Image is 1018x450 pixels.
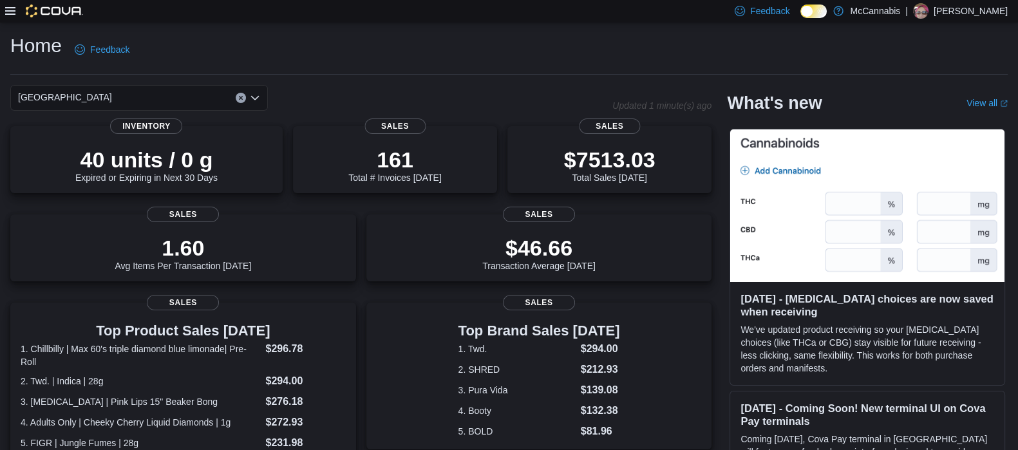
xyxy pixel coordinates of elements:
div: Krista Brumsey [913,3,928,19]
h2: What's new [727,93,822,113]
dd: $294.00 [581,341,620,357]
p: $46.66 [482,235,596,261]
dd: $272.93 [265,415,345,430]
div: Total # Invoices [DATE] [348,147,441,183]
span: Dark Mode [800,18,801,19]
span: Sales [147,295,219,310]
dd: $81.96 [581,424,620,439]
button: Open list of options [250,93,260,103]
div: Transaction Average [DATE] [482,235,596,271]
dt: 4. Booty [458,404,576,417]
button: Clear input [236,93,246,103]
p: 1.60 [115,235,251,261]
span: [GEOGRAPHIC_DATA] [18,89,112,105]
span: Sales [364,118,426,134]
p: We've updated product receiving so your [MEDICAL_DATA] choices (like THCa or CBG) stay visible fo... [740,323,994,375]
dt: 2. Twd. | Indica | 28g [21,375,260,388]
dt: 3. [MEDICAL_DATA] | Pink Lips 15" Beaker Bong [21,395,260,408]
dt: 4. Adults Only | Cheeky Cherry Liquid Diamonds | 1g [21,416,260,429]
h1: Home [10,33,62,59]
p: Updated 1 minute(s) ago [612,100,712,111]
span: Feedback [750,5,789,17]
svg: External link [1000,100,1008,108]
a: Feedback [70,37,135,62]
span: Sales [503,295,575,310]
dd: $296.78 [265,341,345,357]
span: Feedback [90,43,129,56]
h3: Top Product Sales [DATE] [21,323,346,339]
p: McCannabis [850,3,900,19]
span: Sales [503,207,575,222]
div: Expired or Expiring in Next 30 Days [75,147,218,183]
h3: Top Brand Sales [DATE] [458,323,620,339]
div: Avg Items Per Transaction [DATE] [115,235,251,271]
p: [PERSON_NAME] [934,3,1008,19]
p: | [905,3,908,19]
dt: 1. Twd. [458,342,576,355]
span: Inventory [110,118,182,134]
dt: 3. Pura Vida [458,384,576,397]
span: Sales [147,207,219,222]
div: Total Sales [DATE] [564,147,655,183]
h3: [DATE] - [MEDICAL_DATA] choices are now saved when receiving [740,292,994,318]
dd: $132.38 [581,403,620,418]
h3: [DATE] - Coming Soon! New terminal UI on Cova Pay terminals [740,402,994,427]
dt: 5. BOLD [458,425,576,438]
dd: $139.08 [581,382,620,398]
span: Sales [579,118,640,134]
dt: 5. FIGR | Jungle Fumes | 28g [21,436,260,449]
dd: $212.93 [581,362,620,377]
dd: $294.00 [265,373,345,389]
p: 161 [348,147,441,173]
img: Cova [26,5,83,17]
p: $7513.03 [564,147,655,173]
input: Dark Mode [800,5,827,18]
p: 40 units / 0 g [75,147,218,173]
dt: 1. Chillbilly | Max 60's triple diamond blue limonade| Pre-Roll [21,342,260,368]
a: View allExternal link [966,98,1008,108]
dd: $276.18 [265,394,345,409]
dt: 2. SHRED [458,363,576,376]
